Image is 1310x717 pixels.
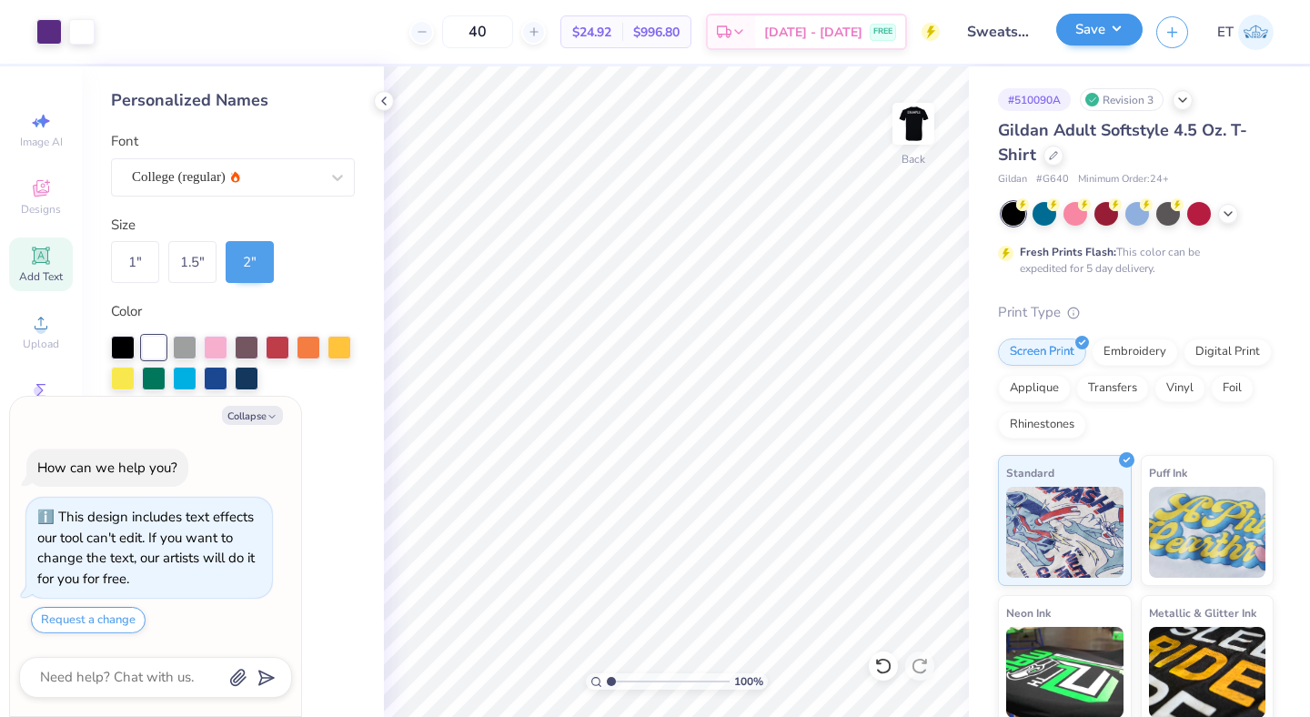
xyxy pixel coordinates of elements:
[19,269,63,284] span: Add Text
[1217,15,1274,50] a: ET
[572,23,611,42] span: $24.92
[1092,338,1178,366] div: Embroidery
[1006,603,1051,622] span: Neon Ink
[111,131,138,152] label: Font
[1020,244,1244,277] div: This color can be expedited for 5 day delivery.
[998,88,1071,111] div: # 510090A
[1076,375,1149,402] div: Transfers
[998,375,1071,402] div: Applique
[1238,15,1274,50] img: Elaina Thomas
[1006,463,1054,482] span: Standard
[1149,603,1256,622] span: Metallic & Glitter Ink
[998,302,1274,323] div: Print Type
[998,338,1086,366] div: Screen Print
[1149,463,1187,482] span: Puff Ink
[23,337,59,351] span: Upload
[222,406,283,425] button: Collapse
[873,25,892,38] span: FREE
[442,15,513,48] input: – –
[1020,245,1116,259] strong: Fresh Prints Flash:
[998,119,1247,166] span: Gildan Adult Softstyle 4.5 Oz. T-Shirt
[902,151,925,167] div: Back
[1154,375,1205,402] div: Vinyl
[31,607,146,633] button: Request a change
[1006,487,1124,578] img: Standard
[20,135,63,149] span: Image AI
[764,23,862,42] span: [DATE] - [DATE]
[1036,172,1069,187] span: # G640
[1184,338,1272,366] div: Digital Print
[1056,14,1143,45] button: Save
[633,23,680,42] span: $996.80
[1080,88,1164,111] div: Revision 3
[168,241,217,283] div: 1.5 "
[226,241,274,283] div: 2 "
[111,88,355,113] div: Personalized Names
[895,106,932,142] img: Back
[998,411,1086,439] div: Rhinestones
[1149,487,1266,578] img: Puff Ink
[734,673,763,690] span: 100 %
[998,172,1027,187] span: Gildan
[37,508,255,588] div: This design includes text effects our tool can't edit. If you want to change the text, our artist...
[1217,22,1234,43] span: ET
[1211,375,1254,402] div: Foil
[21,202,61,217] span: Designs
[953,14,1043,50] input: Untitled Design
[111,215,355,236] div: Size
[37,459,177,477] div: How can we help you?
[1078,172,1169,187] span: Minimum Order: 24 +
[111,241,159,283] div: 1 "
[111,301,355,322] div: Color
